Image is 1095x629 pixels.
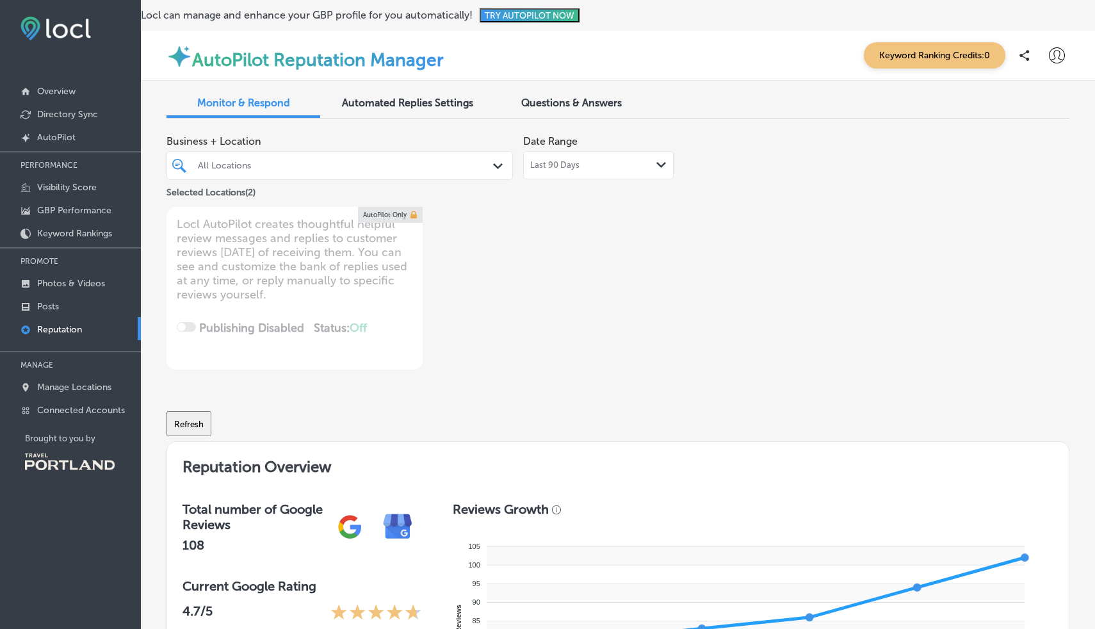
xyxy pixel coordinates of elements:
h3: Reviews Growth [453,502,549,517]
h2: 108 [182,537,326,553]
tspan: 105 [469,542,480,550]
p: Brought to you by [25,434,141,443]
p: Posts [37,301,59,312]
img: autopilot-icon [166,44,192,69]
p: Connected Accounts [37,405,125,416]
h3: Total number of Google Reviews [182,502,326,532]
label: AutoPilot Reputation Manager [192,49,444,70]
div: All Locations [198,160,494,171]
img: gPZS+5FD6qPJAAAAABJRU5ErkJggg== [326,503,374,551]
h3: Current Google Rating [182,578,422,594]
img: fda3e92497d09a02dc62c9cd864e3231.png [20,17,91,40]
label: Date Range [523,135,578,147]
span: Keyword Ranking Credits: 0 [864,42,1005,69]
p: Visibility Score [37,182,97,193]
tspan: 100 [469,560,480,568]
p: AutoPilot [37,132,76,143]
tspan: 90 [473,598,480,606]
p: 4.7 /5 [182,603,213,623]
div: 4.7 Stars [330,603,422,623]
span: Automated Replies Settings [342,97,473,109]
img: e7ababfa220611ac49bdb491a11684a6.png [374,503,422,551]
p: Reputation [37,324,82,335]
p: Keyword Rankings [37,228,112,239]
h2: Reputation Overview [167,442,1069,486]
p: GBP Performance [37,205,111,216]
tspan: 85 [473,617,480,625]
p: Selected Locations ( 2 ) [166,182,255,198]
p: Directory Sync [37,109,98,120]
span: Questions & Answers [521,97,622,109]
span: Monitor & Respond [197,97,290,109]
span: Last 90 Days [530,160,580,170]
button: TRY AUTOPILOT NOW [480,8,580,22]
p: Manage Locations [37,382,111,393]
button: Refresh [166,411,211,436]
p: Overview [37,86,76,97]
tspan: 95 [473,580,480,587]
img: Travel Portland [25,453,115,470]
span: Business + Location [166,135,513,147]
p: Photos & Videos [37,278,105,289]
